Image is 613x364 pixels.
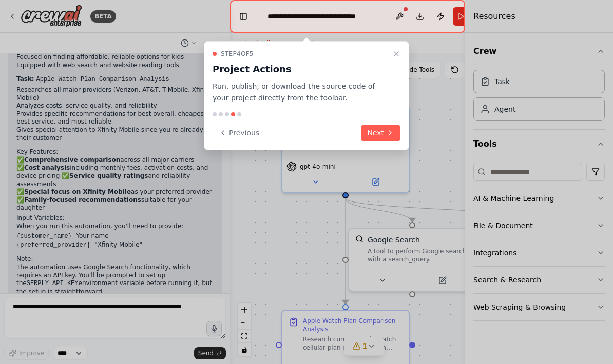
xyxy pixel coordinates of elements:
[213,62,388,76] h3: Project Actions
[361,125,400,141] button: Next
[213,80,388,104] p: Run, publish, or download the source code of your project directly from the toolbar.
[390,48,403,60] button: Close walkthrough
[213,125,265,141] button: Previous
[236,9,251,24] button: Hide left sidebar
[221,50,254,58] span: Step 4 of 5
